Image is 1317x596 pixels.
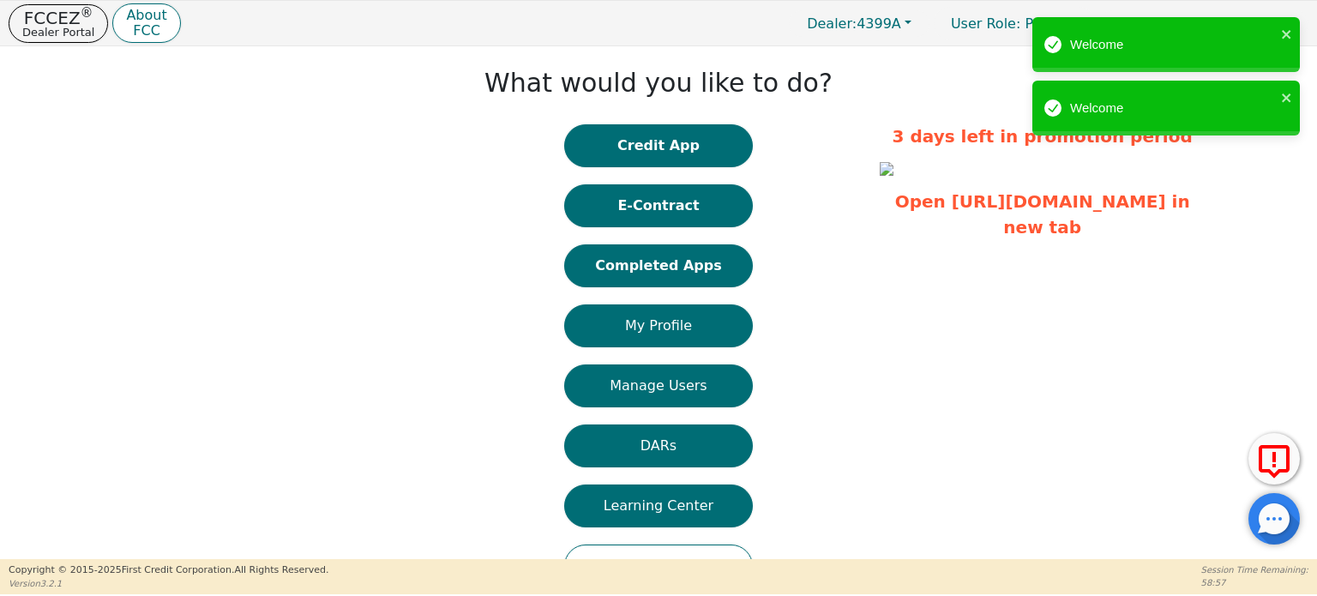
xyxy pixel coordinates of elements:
span: Dealer: [807,15,857,32]
p: FCCEZ [22,9,94,27]
button: FCCEZ®Dealer Portal [9,4,108,43]
button: Referrals $$$ [564,545,753,587]
button: Report Error to FCC [1248,433,1300,485]
sup: ® [81,5,93,21]
h1: What would you like to do? [484,68,833,99]
p: Primary [934,7,1095,40]
p: About [126,9,166,22]
p: FCC [126,24,166,38]
span: All Rights Reserved. [234,564,328,575]
div: Welcome [1070,99,1276,118]
p: Copyright © 2015- 2025 First Credit Corporation. [9,563,328,578]
p: Dealer Portal [22,27,94,38]
a: User Role: Primary [934,7,1095,40]
button: close [1281,87,1293,107]
button: Credit App [564,124,753,167]
button: AboutFCC [112,3,180,44]
div: Welcome [1070,35,1276,55]
span: User Role : [951,15,1020,32]
a: Open [URL][DOMAIN_NAME] in new tab [895,191,1190,238]
p: 3 days left in promotion period [880,123,1206,149]
button: DARs [564,424,753,467]
button: close [1281,24,1293,44]
button: Completed Apps [564,244,753,287]
img: e2077509-ede6-4dee-a293-c867daef45f0 [880,162,893,176]
p: 58:57 [1201,576,1308,589]
span: 4399A [807,15,901,32]
p: Version 3.2.1 [9,577,328,590]
button: Manage Users [564,364,753,407]
button: Learning Center [564,485,753,527]
button: E-Contract [564,184,753,227]
p: Session Time Remaining: [1201,563,1308,576]
button: 4399A:[PERSON_NAME] [1099,10,1308,37]
button: My Profile [564,304,753,347]
button: Dealer:4399A [789,10,929,37]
